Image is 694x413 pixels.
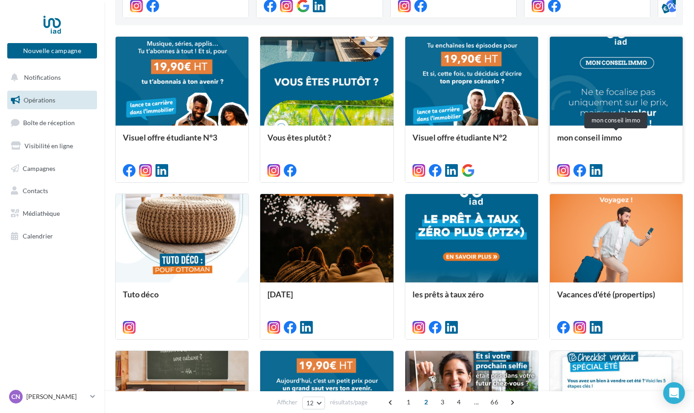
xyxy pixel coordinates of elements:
div: Visuel offre étudiante N°2 [413,133,531,151]
span: Visibilité en ligne [24,142,73,150]
a: Contacts [5,181,99,200]
span: 4 [451,395,466,409]
div: Visuel offre étudiante N°3 [123,133,241,151]
span: Contacts [23,187,48,194]
span: Opérations [24,96,55,104]
button: Nouvelle campagne [7,43,97,58]
span: 66 [487,395,502,409]
a: CN [PERSON_NAME] [7,388,97,405]
div: mon conseil immo [557,133,675,151]
button: 12 [302,397,325,409]
span: 1 [401,395,416,409]
p: [PERSON_NAME] [26,392,87,401]
span: 12 [306,399,314,407]
span: Boîte de réception [23,119,75,126]
div: Open Intercom Messenger [663,382,685,404]
a: Opérations [5,91,99,110]
span: 2 [419,395,433,409]
div: Tuto déco [123,290,241,308]
div: Vous êtes plutôt ? [267,133,386,151]
div: les prêts à taux zéro [413,290,531,308]
a: Campagnes [5,159,99,178]
span: 3 [435,395,450,409]
span: résultats/page [330,398,368,407]
span: CN [11,392,20,401]
span: Campagnes [23,164,55,172]
a: Calendrier [5,227,99,246]
button: Notifications [5,68,95,87]
span: Notifications [24,73,61,81]
span: Afficher [277,398,297,407]
span: ... [469,395,484,409]
a: Médiathèque [5,204,99,223]
a: Boîte de réception [5,113,99,132]
div: mon conseil immo [584,112,647,128]
div: Vacances d'été (propertips) [557,290,675,308]
span: Médiathèque [23,209,60,217]
a: Visibilité en ligne [5,136,99,155]
div: [DATE] [267,290,386,308]
span: Calendrier [23,232,53,240]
